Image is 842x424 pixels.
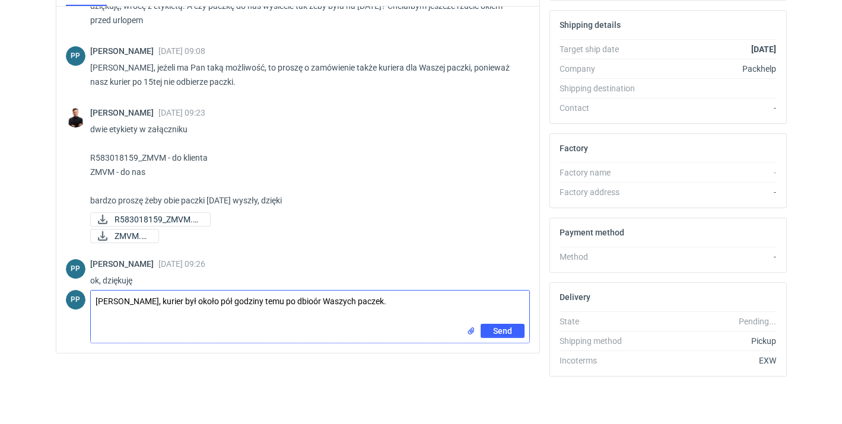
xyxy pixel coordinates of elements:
[646,335,777,347] div: Pickup
[90,212,211,227] a: R583018159_ZMVM.pdf
[751,44,776,54] strong: [DATE]
[560,82,646,94] div: Shipping destination
[560,355,646,366] div: Incoterms
[560,167,646,178] div: Factory name
[646,186,777,198] div: -
[66,46,85,66] figcaption: PP
[646,355,777,366] div: EXW
[90,122,520,208] p: dwie etykiety w załączniku R583018159_ZMVM - do klienta ZMVM - do nas bardzo proszę żeby obie pac...
[560,63,646,75] div: Company
[646,167,777,178] div: -
[560,144,588,153] h2: Factory
[158,259,205,269] span: [DATE] 09:26
[90,108,158,117] span: [PERSON_NAME]
[560,43,646,55] div: Target ship date
[66,290,85,310] div: Paweł Puch
[481,324,525,338] button: Send
[90,273,520,288] p: ok, dziękuję
[560,102,646,114] div: Contact
[560,251,646,263] div: Method
[90,212,209,227] div: R583018159_ZMVM.pdf
[66,46,85,66] div: Paweł Puch
[90,46,158,56] span: [PERSON_NAME]
[66,259,85,279] div: Paweł Puch
[560,335,646,347] div: Shipping method
[646,102,777,114] div: -
[115,213,201,226] span: R583018159_ZMVM.pdf
[158,108,205,117] span: [DATE] 09:23
[90,259,158,269] span: [PERSON_NAME]
[493,327,512,335] span: Send
[560,315,646,327] div: State
[646,251,777,263] div: -
[66,108,85,127] img: Tomasz Kubiak
[158,46,205,56] span: [DATE] 09:08
[560,20,621,30] h2: Shipping details
[115,229,149,243] span: ZMVM.pdf
[90,229,159,243] a: ZMVM.pdf
[739,317,776,326] em: Pending...
[66,259,85,279] figcaption: PP
[66,290,85,310] figcaption: PP
[646,63,777,75] div: Packhelp
[560,228,624,237] h2: Payment method
[560,292,590,302] h2: Delivery
[90,60,520,89] p: [PERSON_NAME], jeżeli ma Pan taką możliwość, to proszę o zamówienie także kuriera dla Waszej pacz...
[560,186,646,198] div: Factory address
[91,291,529,324] textarea: [PERSON_NAME], kurier był około pół godziny temu po dbioór Waszych paczek.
